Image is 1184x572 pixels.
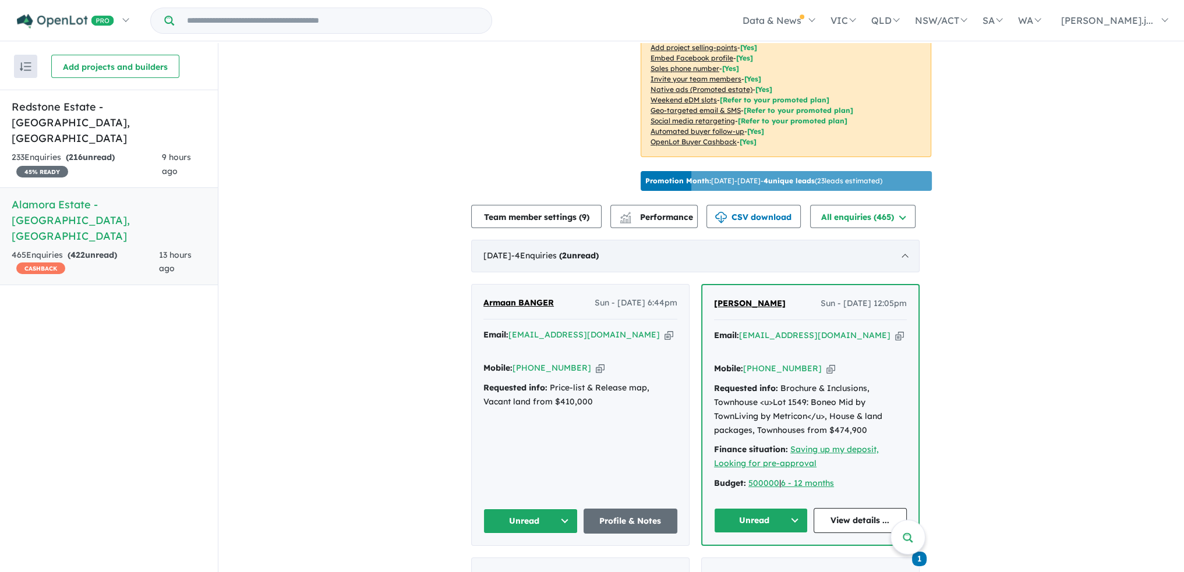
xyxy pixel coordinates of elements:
[739,330,890,340] a: [EMAIL_ADDRESS][DOMAIN_NAME]
[714,508,808,533] button: Unread
[12,99,206,146] h5: Redstone Estate - [GEOGRAPHIC_DATA] , [GEOGRAPHIC_DATA]
[826,363,835,375] button: Copy
[69,152,83,162] span: 216
[66,152,115,162] strong: ( unread)
[722,64,739,73] span: [ Yes ]
[159,250,192,274] span: 13 hours ago
[651,85,752,94] u: Native ads (Promoted estate)
[706,205,801,228] button: CSV download
[912,550,927,566] a: 1
[715,212,727,223] img: download icon
[12,248,159,276] div: 465 Enquir ies
[645,176,711,185] b: Promotion Month:
[810,205,916,228] button: All enquiries (465)
[714,363,743,374] strong: Mobile:
[176,8,489,33] input: Try estate name, suburb, builder or developer
[821,297,907,311] span: Sun - [DATE] 12:05pm
[748,478,779,488] a: 500000
[714,444,879,468] a: Saving up my deposit, Looking for pre-approval
[714,444,788,454] strong: Finance situation:
[51,55,179,78] button: Add projects and builders
[12,197,206,244] h5: Alamora Estate - [GEOGRAPHIC_DATA] , [GEOGRAPHIC_DATA]
[912,552,927,566] span: 1
[714,298,786,308] span: [PERSON_NAME]
[651,95,717,104] u: Weekend eDM slots
[596,362,605,374] button: Copy
[483,296,554,310] a: Armaan BANGER
[814,508,907,533] a: View details ...
[16,166,68,177] span: 45 % READY
[665,329,673,341] button: Copy
[483,363,513,373] strong: Mobile:
[651,127,744,136] u: Automated buyer follow-up
[651,64,719,73] u: Sales phone number
[755,85,772,94] span: [Yes]
[651,116,735,125] u: Social media retargeting
[651,43,737,52] u: Add project selling-points
[17,14,114,29] img: Openlot PRO Logo White
[483,509,578,534] button: Unread
[738,116,847,125] span: [Refer to your promoted plan]
[562,250,567,261] span: 2
[740,43,757,52] span: [ Yes ]
[595,296,677,310] span: Sun - [DATE] 6:44pm
[714,382,907,437] div: Brochure & Inclusions, Townhouse <u>Lot 1549: Boneo Mid by TownLiving by Metricon</u>, House & la...
[471,205,602,228] button: Team member settings (9)
[764,176,815,185] b: 4 unique leads
[744,106,853,115] span: [Refer to your promoted plan]
[68,250,117,260] strong: ( unread)
[651,74,741,83] u: Invite your team members
[610,205,698,228] button: Performance
[483,329,508,340] strong: Email:
[895,329,904,342] button: Copy
[12,151,162,179] div: 233 Enquir ies
[714,478,746,488] strong: Budget:
[645,176,882,186] p: [DATE] - [DATE] - ( 23 leads estimated)
[559,250,599,261] strong: ( unread)
[483,382,547,393] strong: Requested info:
[620,212,631,218] img: line-chart.svg
[483,297,554,308] span: Armaan BANGER
[621,212,693,222] span: Performance
[651,137,737,146] u: OpenLot Buyer Cashback
[714,297,786,311] a: [PERSON_NAME]
[714,477,907,491] div: |
[740,137,757,146] span: [Yes]
[651,106,741,115] u: Geo-targeted email & SMS
[511,250,599,261] span: - 4 Enquir ies
[483,381,677,409] div: Price-list & Release map, Vacant land from $410,000
[1061,15,1153,26] span: [PERSON_NAME].j...
[584,509,678,534] a: Profile & Notes
[781,478,834,488] a: 6 - 12 months
[651,54,733,62] u: Embed Facebook profile
[582,212,586,222] span: 9
[744,74,761,83] span: [ Yes ]
[743,363,822,374] a: [PHONE_NUMBER]
[736,54,753,62] span: [ Yes ]
[620,216,631,223] img: bar-chart.svg
[508,329,660,340] a: [EMAIL_ADDRESS][DOMAIN_NAME]
[162,152,191,176] span: 9 hours ago
[720,95,829,104] span: [Refer to your promoted plan]
[513,363,591,373] a: [PHONE_NUMBER]
[714,383,778,393] strong: Requested info:
[471,240,920,272] div: [DATE]
[747,127,764,136] span: [Yes]
[70,250,85,260] span: 422
[16,262,65,274] span: CASHBACK
[714,330,739,340] strong: Email:
[20,62,31,71] img: sort.svg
